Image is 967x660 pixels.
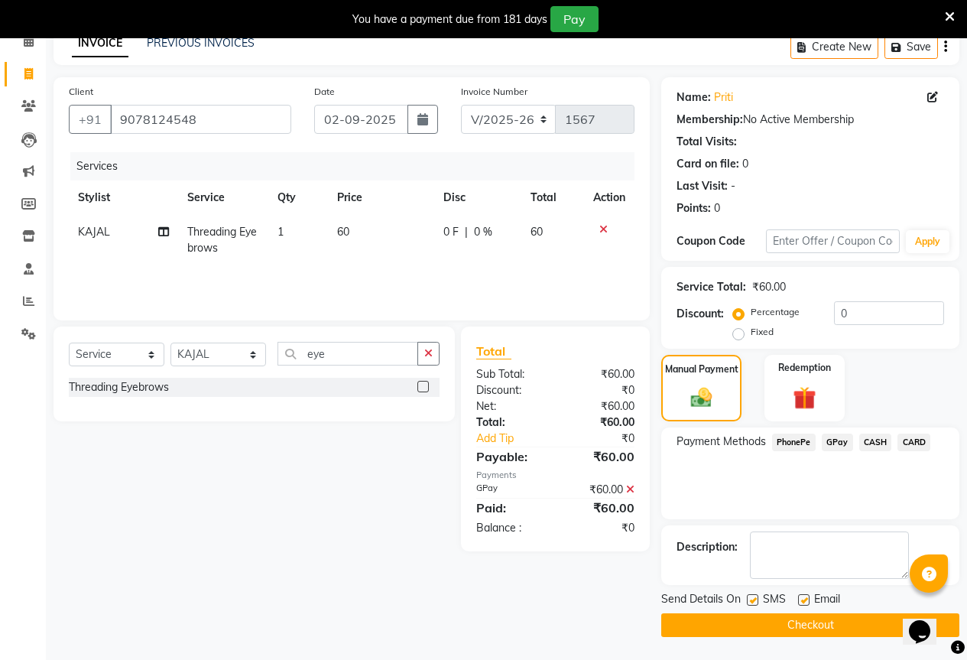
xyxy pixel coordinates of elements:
[778,361,831,375] label: Redemption
[677,434,766,450] span: Payment Methods
[465,224,468,240] span: |
[752,279,786,295] div: ₹60.00
[69,180,178,215] th: Stylist
[684,385,719,410] img: _cash.svg
[465,520,556,536] div: Balance :
[751,325,774,339] label: Fixed
[521,180,584,215] th: Total
[677,200,711,216] div: Points:
[772,434,816,451] span: PhonePe
[677,134,737,150] div: Total Visits:
[465,499,556,517] div: Paid:
[763,591,786,610] span: SMS
[187,225,257,255] span: Threading Eyebrows
[903,599,952,645] iframe: chat widget
[465,366,556,382] div: Sub Total:
[661,613,959,637] button: Checkout
[814,591,840,610] span: Email
[465,398,556,415] div: Net:
[555,447,646,466] div: ₹60.00
[550,6,599,32] button: Pay
[147,36,255,50] a: PREVIOUS INVOICES
[859,434,892,451] span: CASH
[714,200,720,216] div: 0
[277,225,284,239] span: 1
[328,180,434,215] th: Price
[884,35,938,59] button: Save
[70,152,646,180] div: Services
[677,233,766,249] div: Coupon Code
[555,366,646,382] div: ₹60.00
[443,224,459,240] span: 0 F
[555,482,646,498] div: ₹60.00
[178,180,268,215] th: Service
[555,520,646,536] div: ₹0
[110,105,291,134] input: Search by Name/Mobile/Email/Code
[476,469,634,482] div: Payments
[677,279,746,295] div: Service Total:
[461,85,527,99] label: Invoice Number
[714,89,733,106] a: Priti
[69,105,112,134] button: +91
[69,379,169,395] div: Threading Eyebrows
[474,224,492,240] span: 0 %
[665,363,738,376] label: Manual Payment
[731,178,735,194] div: -
[786,384,823,412] img: _gift.svg
[352,11,547,28] div: You have a payment due from 181 days
[476,343,511,359] span: Total
[268,180,328,215] th: Qty
[906,230,949,253] button: Apply
[555,382,646,398] div: ₹0
[677,89,711,106] div: Name:
[555,415,646,431] div: ₹60.00
[314,85,335,99] label: Date
[677,178,728,194] div: Last Visit:
[570,431,646,447] div: ₹0
[677,112,944,128] div: No Active Membership
[677,539,738,555] div: Description:
[555,499,646,517] div: ₹60.00
[766,229,900,253] input: Enter Offer / Coupon Code
[677,112,743,128] div: Membership:
[677,156,739,172] div: Card on file:
[465,431,570,447] a: Add Tip
[897,434,930,451] span: CARD
[822,434,853,451] span: GPay
[677,306,724,322] div: Discount:
[72,30,128,57] a: INVOICE
[337,225,349,239] span: 60
[531,225,543,239] span: 60
[790,35,878,59] button: Create New
[465,415,556,431] div: Total:
[78,225,110,239] span: KAJAL
[661,591,741,610] span: Send Details On
[751,305,800,319] label: Percentage
[277,342,418,366] input: Search or Scan
[465,447,556,466] div: Payable:
[465,382,556,398] div: Discount:
[742,156,748,172] div: 0
[465,482,556,498] div: GPay
[555,398,646,415] div: ₹60.00
[584,180,634,215] th: Action
[434,180,521,215] th: Disc
[69,85,93,99] label: Client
